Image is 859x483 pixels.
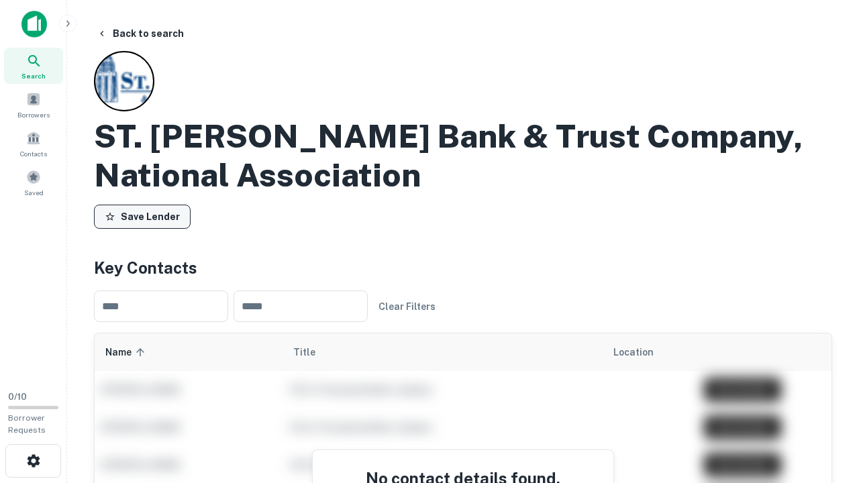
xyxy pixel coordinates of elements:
span: Borrower Requests [8,413,46,435]
button: Clear Filters [373,294,441,319]
a: Borrowers [4,87,63,123]
span: Saved [24,187,44,198]
h4: Key Contacts [94,256,832,280]
button: Save Lender [94,205,191,229]
span: Search [21,70,46,81]
span: Borrowers [17,109,50,120]
iframe: Chat Widget [792,333,859,397]
span: 0 / 10 [8,392,27,402]
img: capitalize-icon.png [21,11,47,38]
button: Back to search [91,21,189,46]
a: Saved [4,164,63,201]
span: Contacts [20,148,47,159]
a: Search [4,48,63,84]
h2: ST. [PERSON_NAME] Bank & Trust Company, National Association [94,117,832,194]
a: Contacts [4,125,63,162]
